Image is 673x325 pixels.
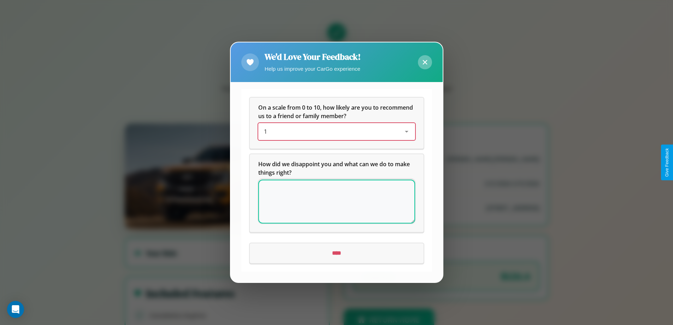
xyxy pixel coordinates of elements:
[258,104,415,121] h5: On a scale from 0 to 10, how likely are you to recommend us to a friend or family member?
[665,148,669,177] div: Give Feedback
[265,51,361,63] h2: We'd Love Your Feedback!
[7,301,24,318] div: Open Intercom Messenger
[265,64,361,74] p: Help us improve your CarGo experience
[258,123,415,140] div: On a scale from 0 to 10, how likely are you to recommend us to a friend or family member?
[250,98,424,149] div: On a scale from 0 to 10, how likely are you to recommend us to a friend or family member?
[258,161,411,177] span: How did we disappoint you and what can we do to make things right?
[264,128,267,136] span: 1
[258,104,414,120] span: On a scale from 0 to 10, how likely are you to recommend us to a friend or family member?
